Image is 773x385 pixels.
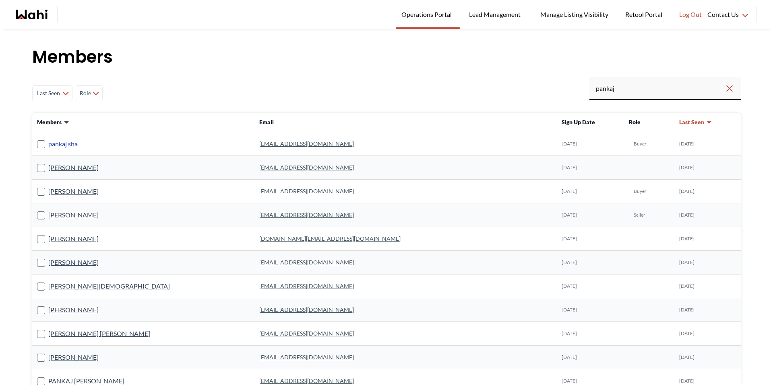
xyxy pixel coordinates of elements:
h1: Members [32,45,741,69]
a: [EMAIL_ADDRESS][DOMAIN_NAME] [259,377,354,384]
a: [PERSON_NAME] [48,257,99,268]
button: Last Seen [679,118,712,126]
span: Members [37,118,62,126]
td: [DATE] [557,322,624,346]
td: [DATE] [674,156,741,180]
td: [DATE] [557,156,624,180]
a: [EMAIL_ADDRESS][DOMAIN_NAME] [259,140,354,147]
span: Manage Listing Visibility [538,9,611,20]
td: [DATE] [674,132,741,156]
td: [DATE] [557,203,624,227]
span: Lead Management [469,9,523,20]
td: [DATE] [674,322,741,346]
a: [EMAIL_ADDRESS][DOMAIN_NAME] [259,306,354,313]
span: Buyer [634,188,647,195]
td: [DATE] [674,203,741,227]
td: [DATE] [557,298,624,322]
a: [EMAIL_ADDRESS][DOMAIN_NAME] [259,354,354,360]
td: [DATE] [674,251,741,274]
a: pankaj sha [48,139,78,149]
a: [EMAIL_ADDRESS][DOMAIN_NAME] [259,211,354,218]
span: Sign Up Date [562,119,595,125]
a: [PERSON_NAME] [48,186,99,197]
a: [EMAIL_ADDRESS][DOMAIN_NAME] [259,259,354,266]
td: [DATE] [674,274,741,298]
td: [DATE] [674,180,741,203]
a: [PERSON_NAME][DEMOGRAPHIC_DATA] [48,281,170,291]
a: [DOMAIN_NAME][EMAIL_ADDRESS][DOMAIN_NAME] [259,235,401,242]
button: Members [37,118,70,126]
a: [PERSON_NAME] [48,233,99,244]
a: Wahi homepage [16,10,48,19]
span: Email [259,119,274,125]
a: [EMAIL_ADDRESS][DOMAIN_NAME] [259,330,354,337]
a: [EMAIL_ADDRESS][DOMAIN_NAME] [259,283,354,289]
td: [DATE] [674,298,741,322]
a: [PERSON_NAME] [48,352,99,362]
span: Role [629,119,641,125]
span: Operations Portal [401,9,455,20]
td: [DATE] [557,251,624,274]
a: [PERSON_NAME] [PERSON_NAME] [48,328,150,339]
td: [DATE] [674,227,741,251]
a: [PERSON_NAME] [48,162,99,173]
a: [EMAIL_ADDRESS][DOMAIN_NAME] [259,188,354,195]
button: Clear search [725,81,734,96]
input: Search input [596,81,725,96]
a: [PERSON_NAME] [48,305,99,315]
span: Last Seen [36,86,61,100]
span: Retool Portal [625,9,665,20]
td: [DATE] [557,274,624,298]
td: [DATE] [557,227,624,251]
td: [DATE] [557,132,624,156]
span: Last Seen [679,118,704,126]
td: [DATE] [674,346,741,369]
td: [DATE] [557,180,624,203]
a: [EMAIL_ADDRESS][DOMAIN_NAME] [259,164,354,171]
span: Role [79,86,91,100]
td: [DATE] [557,346,624,369]
span: Log Out [679,9,702,20]
span: Buyer [634,141,647,147]
span: Seller [634,212,645,218]
a: [PERSON_NAME] [48,210,99,220]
